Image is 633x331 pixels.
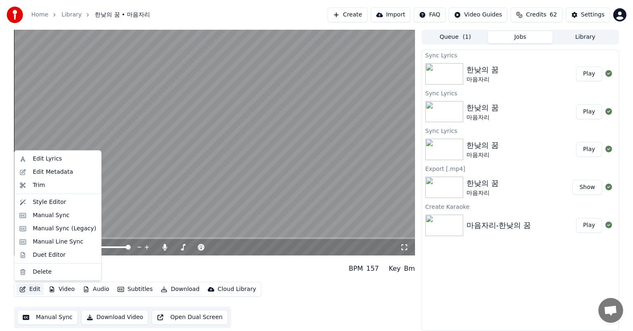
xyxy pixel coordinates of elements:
[157,284,203,295] button: Download
[31,11,48,19] a: Home
[218,285,256,293] div: Cloud Library
[553,31,618,43] button: Library
[33,168,73,176] div: Edit Metadata
[576,142,602,157] button: Play
[366,264,379,274] div: 157
[33,251,66,259] div: Duet Editor
[422,163,619,173] div: Export [.mp4]
[349,264,363,274] div: BPM
[422,50,619,60] div: Sync Lyrics
[598,298,623,323] a: 채팅 열기
[576,218,602,233] button: Play
[576,104,602,119] button: Play
[114,284,156,295] button: Subtitles
[404,264,415,274] div: Bm
[526,11,546,19] span: Credits
[581,11,605,19] div: Settings
[566,7,610,22] button: Settings
[33,155,62,163] div: Edit Lyrics
[33,181,45,189] div: Trim
[511,7,562,22] button: Credits62
[95,11,150,19] span: 한낮의 꿈 • 마음자리
[467,102,499,113] div: 한낮의 꿈
[423,31,488,43] button: Queue
[152,310,228,325] button: Open Dual Screen
[467,139,499,151] div: 한낮의 꿈
[422,88,619,98] div: Sync Lyrics
[31,11,150,19] nav: breadcrumb
[463,33,471,41] span: ( 1 )
[33,211,69,220] div: Manual Sync
[33,225,96,233] div: Manual Sync (Legacy)
[422,201,619,211] div: Create Karaoke
[467,220,531,231] div: 마음자리-한낮의 꿈
[467,177,499,189] div: 한낮의 꿈
[488,31,553,43] button: Jobs
[33,238,83,246] div: Manual Line Sync
[61,11,82,19] a: Library
[80,284,113,295] button: Audio
[81,310,148,325] button: Download Video
[7,7,23,23] img: youka
[449,7,507,22] button: Video Guides
[389,264,401,274] div: Key
[33,198,66,206] div: Style Editor
[550,11,557,19] span: 62
[467,76,499,84] div: 마음자리
[467,113,499,122] div: 마음자리
[45,284,78,295] button: Video
[467,64,499,76] div: 한낮의 꿈
[17,310,78,325] button: Manual Sync
[16,284,44,295] button: Edit
[371,7,410,22] button: Import
[414,7,445,22] button: FAQ
[467,151,499,159] div: 마음자리
[576,66,602,81] button: Play
[328,7,368,22] button: Create
[422,125,619,135] div: Sync Lyrics
[467,189,499,197] div: 마음자리
[572,180,602,195] button: Show
[33,268,52,276] div: Delete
